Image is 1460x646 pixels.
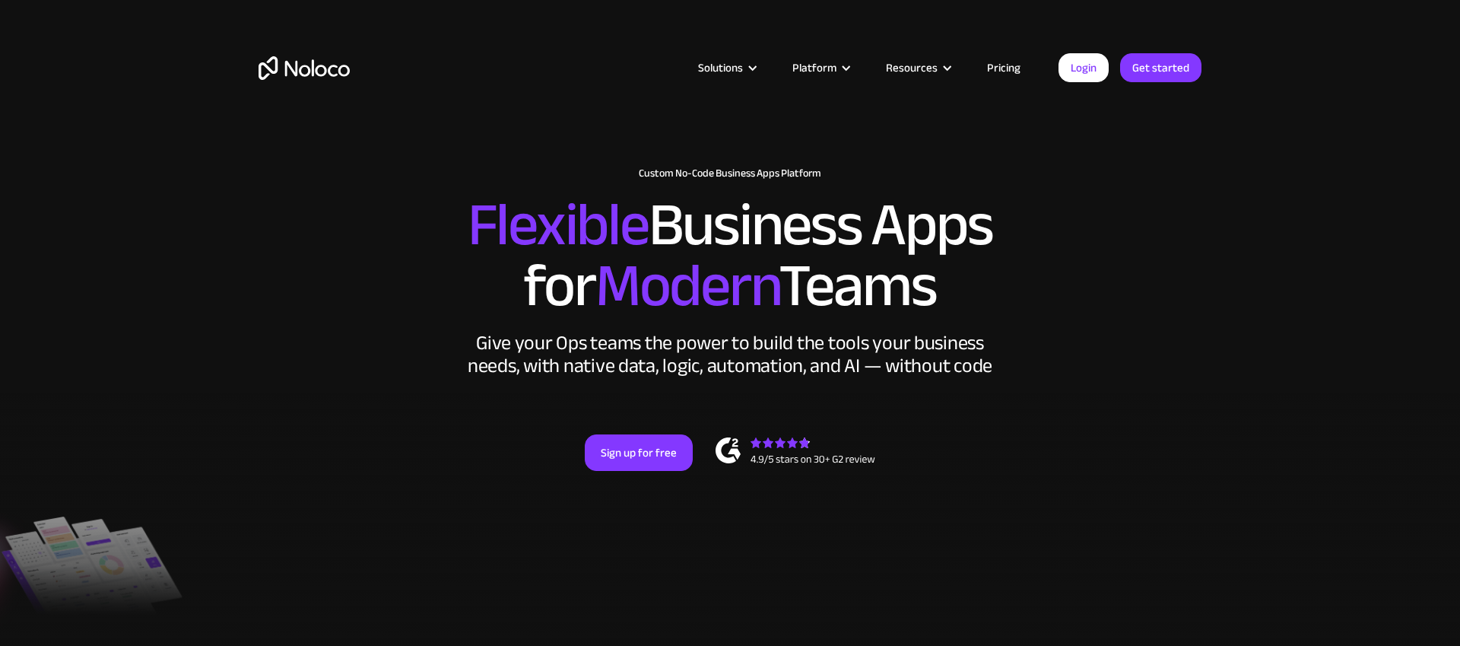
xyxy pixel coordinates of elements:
div: Resources [867,58,968,78]
h2: Business Apps for Teams [259,195,1201,317]
div: Solutions [679,58,773,78]
span: Flexible [468,168,649,282]
a: Login [1058,53,1109,82]
a: home [259,56,350,80]
a: Get started [1120,53,1201,82]
span: Modern [595,229,779,342]
h1: Custom No-Code Business Apps Platform [259,167,1201,180]
div: Give your Ops teams the power to build the tools your business needs, with native data, logic, au... [464,332,996,377]
div: Platform [773,58,867,78]
div: Resources [886,58,938,78]
div: Solutions [698,58,743,78]
a: Pricing [968,58,1039,78]
div: Platform [792,58,836,78]
a: Sign up for free [585,434,693,471]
